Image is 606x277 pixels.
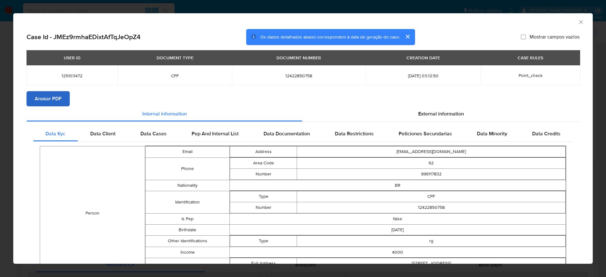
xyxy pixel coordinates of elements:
td: Full Address [230,258,297,269]
div: Detailed internal info [33,126,573,141]
td: [STREET_ADDRESS] [297,258,566,269]
span: 125103472 [34,73,110,79]
td: Number [230,202,297,213]
span: Data Documentation [264,130,310,137]
td: Nationality [146,180,229,191]
input: Mostrar campos vazios [521,34,526,39]
span: Data Minority [477,130,507,137]
div: DOCUMENT NUMBER [273,52,325,63]
td: false [229,213,566,224]
button: Anexar PDF [27,91,70,106]
td: 12422850758 [297,202,566,213]
td: Number [230,168,297,180]
div: DOCUMENT TYPE [153,52,197,63]
td: rg [297,235,566,246]
td: Birthdate [146,224,229,235]
div: Detailed info [27,106,579,121]
span: Peticiones Secundarias [399,130,452,137]
h2: Case Id - JMEz9rmhaEDixtAfTqJeOpZ4 [27,33,140,41]
td: 4000 [229,247,566,258]
span: Anexar PDF [35,92,62,106]
button: cerrar [400,29,415,44]
td: Income [146,247,229,258]
span: Internal information [142,110,187,117]
span: Os dados detalhados abaixo correspondem à data de geração do caso. [260,34,400,40]
td: Is Pep [146,213,229,224]
td: Identification [146,191,229,213]
span: 12422850758 [240,73,358,79]
span: Data Credits [532,130,561,137]
td: BR [229,180,566,191]
div: closure-recommendation-modal [13,13,593,264]
td: Email [146,146,229,157]
td: Address [230,146,297,157]
span: [DATE] 03:12:50 [373,73,473,79]
div: USER ID [60,52,84,63]
td: [DATE] [229,224,566,235]
td: Phone [146,157,229,180]
td: 996117832 [297,168,566,180]
td: 62 [297,157,566,168]
span: Data Restrictions [335,130,374,137]
div: CASE RULES [514,52,547,63]
span: Point_check [519,72,543,79]
span: Mostrar campos vazios [530,34,579,40]
span: CPF [125,73,224,79]
td: Type [230,235,297,246]
td: CPF [297,191,566,202]
span: Data Kyc [45,130,65,137]
div: CREATION DATE [403,52,444,63]
td: Area Code [230,157,297,168]
span: External information [418,110,464,117]
span: Data Cases [140,130,167,137]
span: Pep And Internal List [192,130,239,137]
button: Fechar a janela [578,19,584,25]
span: Data Client [90,130,116,137]
td: Other Identifications [146,235,229,247]
td: Type [230,191,297,202]
td: [EMAIL_ADDRESS][DOMAIN_NAME] [297,146,566,157]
